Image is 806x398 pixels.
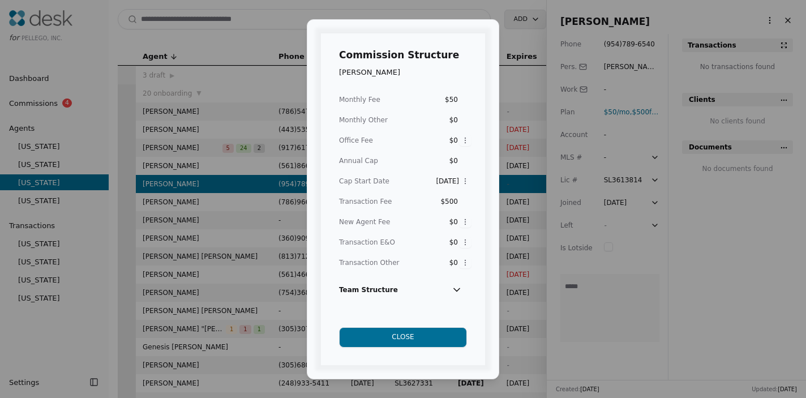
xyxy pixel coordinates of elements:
[438,257,458,268] div: $0
[438,114,458,126] div: $0
[436,176,459,187] div: [DATE]
[438,216,458,228] div: $0
[339,327,467,348] button: Close
[438,155,458,166] div: $0
[339,114,431,126] div: Monthly Other
[438,196,458,207] div: $500
[438,135,458,146] div: $0
[339,66,400,78] div: [PERSON_NAME]
[339,94,431,105] div: Monthly Fee
[339,135,431,146] div: Office Fee
[339,280,467,305] div: Team Structure
[339,196,431,207] div: Transaction Fee
[438,237,458,248] div: $0
[339,257,431,268] div: Transaction Other
[339,155,431,166] div: Annual Cap
[339,176,431,187] div: Cap Start Date
[438,94,458,105] div: $50
[339,237,431,248] div: Transaction E&O
[339,216,431,228] div: New Agent Fee
[339,47,459,63] h1: Commission Structure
